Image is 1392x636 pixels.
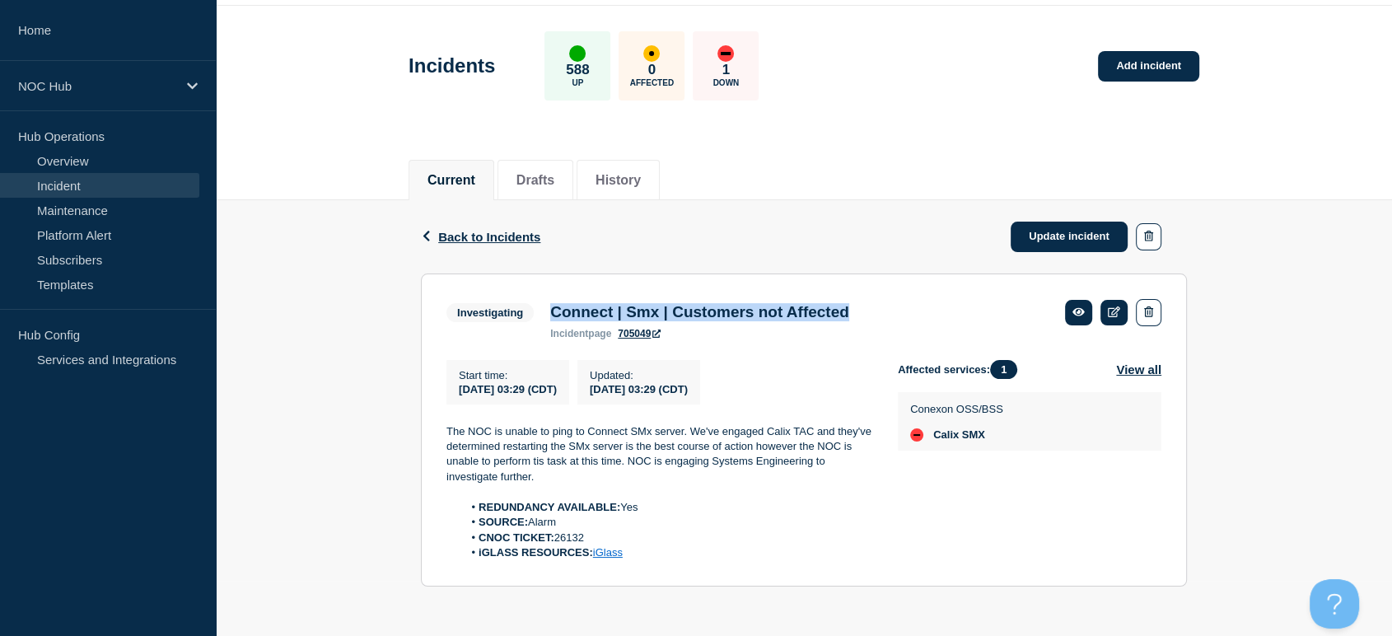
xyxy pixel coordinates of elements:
[1011,222,1128,252] a: Update incident
[550,328,611,339] p: page
[643,45,660,62] div: affected
[479,546,593,559] strong: iGLASS RESOURCES:
[569,45,586,62] div: up
[566,62,589,78] p: 588
[898,360,1025,379] span: Affected services:
[1116,360,1161,379] button: View all
[446,303,534,322] span: Investigating
[572,78,583,87] p: Up
[463,531,872,545] li: 26132
[479,516,528,528] strong: SOURCE:
[459,383,557,395] span: [DATE] 03:29 (CDT)
[990,360,1017,379] span: 1
[596,173,641,188] button: History
[648,62,656,78] p: 0
[479,501,620,513] strong: REDUNDANCY AVAILABLE:
[630,78,674,87] p: Affected
[717,45,734,62] div: down
[18,79,176,93] p: NOC Hub
[421,230,540,244] button: Back to Incidents
[516,173,554,188] button: Drafts
[590,381,688,395] div: [DATE] 03:29 (CDT)
[910,428,923,442] div: down
[713,78,740,87] p: Down
[550,303,849,321] h3: Connect | Smx | Customers not Affected
[550,328,588,339] span: incident
[438,230,540,244] span: Back to Incidents
[409,54,495,77] h1: Incidents
[463,515,872,530] li: Alarm
[479,531,554,544] strong: CNOC TICKET:
[463,500,872,515] li: Yes
[446,424,871,485] p: The NOC is unable to ping to Connect SMx server. We've engaged Calix TAC and they've determined r...
[1310,579,1359,629] iframe: Help Scout Beacon - Open
[933,428,985,442] span: Calix SMX
[593,546,623,559] a: iGlass
[459,369,557,381] p: Start time :
[910,403,1003,415] p: Conexon OSS/BSS
[1098,51,1199,82] a: Add incident
[618,328,661,339] a: 705049
[427,173,475,188] button: Current
[722,62,730,78] p: 1
[590,369,688,381] p: Updated :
